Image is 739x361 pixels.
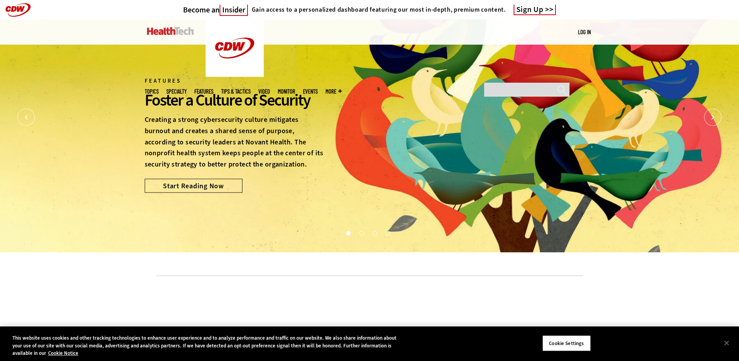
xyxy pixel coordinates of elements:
a: Log in [578,28,591,35]
h4: Gain access to a personalized dashboard featuring our most in-depth, premium content. [252,6,506,14]
span: Specialty [166,89,187,94]
a: MonITor [278,89,295,94]
h3: Become an [183,5,248,15]
a: More information about your privacy [48,350,78,356]
span: Topics [145,89,159,94]
div: User menu [578,28,591,36]
a: CDW [206,71,264,79]
a: Gain access to a personalized dashboard featuring our most in-depth, premium content. [248,6,506,14]
a: Events [303,89,318,94]
button: 1 of 4 [346,231,350,235]
iframe: advertisement [228,288,511,323]
button: Next [704,109,722,126]
a: Sign Up [514,5,556,15]
div: This website uses cookies and other tracking technologies to enhance user experience and to analy... [12,334,407,357]
p: Creating a strong cybersecurity culture mitigates burnout and creates a shared sense of purpose, ... [145,114,325,170]
button: Prev [17,109,35,126]
a: Tips & Tactics [221,89,251,94]
span: More [325,89,342,94]
button: 4 of 4 [386,231,389,235]
a: Video [258,89,270,94]
img: Home [206,19,264,77]
span: Insider [220,5,248,16]
a: Start Reading Now [145,179,242,193]
button: Close [718,334,735,351]
a: Become anInsider [183,5,248,15]
img: Home [147,27,194,35]
button: 3 of 4 [372,231,376,235]
div: Foster a Culture of Security [145,90,325,111]
button: 2 of 4 [359,231,363,235]
a: Features [194,89,213,94]
button: Cookie Settings [542,335,591,351]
